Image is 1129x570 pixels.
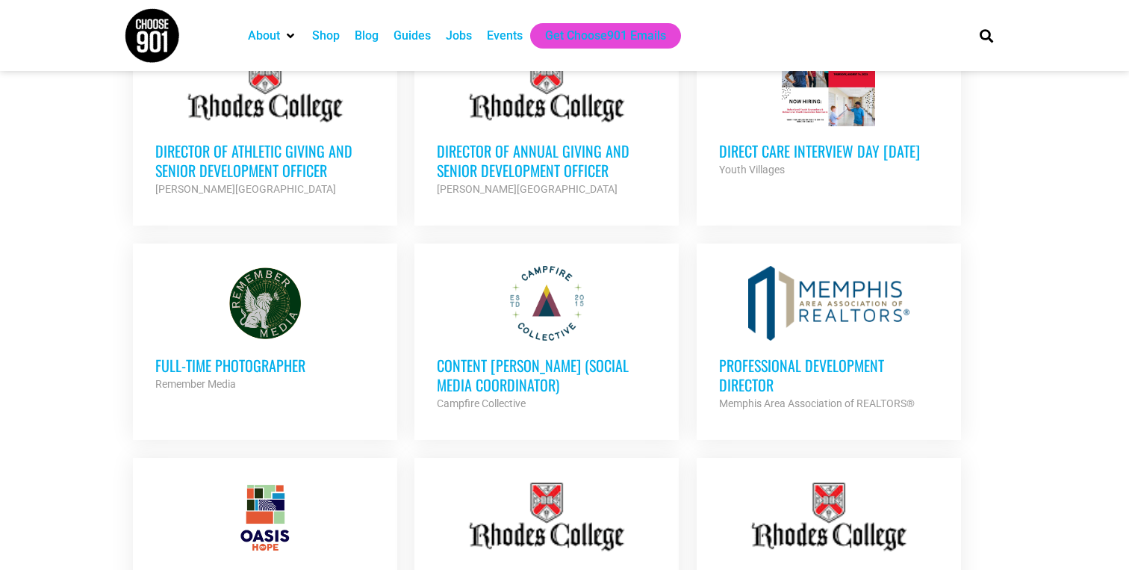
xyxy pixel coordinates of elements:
[133,244,397,415] a: Full-Time Photographer Remember Media
[719,356,939,394] h3: Professional Development Director
[437,356,656,394] h3: Content [PERSON_NAME] (Social Media Coordinator)
[719,397,915,409] strong: Memphis Area Association of REALTORS®
[487,27,523,45] a: Events
[697,244,961,435] a: Professional Development Director Memphis Area Association of REALTORS®
[974,23,999,48] div: Search
[155,183,336,195] strong: [PERSON_NAME][GEOGRAPHIC_DATA]
[697,29,961,201] a: Direct Care Interview Day [DATE] Youth Villages
[414,244,679,435] a: Content [PERSON_NAME] (Social Media Coordinator) Campfire Collective
[312,27,340,45] a: Shop
[155,356,375,375] h3: Full-Time Photographer
[355,27,379,45] a: Blog
[155,141,375,180] h3: Director of Athletic Giving and Senior Development Officer
[394,27,431,45] a: Guides
[155,378,236,390] strong: Remember Media
[719,141,939,161] h3: Direct Care Interview Day [DATE]
[240,23,305,49] div: About
[437,397,526,409] strong: Campfire Collective
[446,27,472,45] a: Jobs
[437,141,656,180] h3: Director of Annual Giving and Senior Development Officer
[437,183,618,195] strong: [PERSON_NAME][GEOGRAPHIC_DATA]
[248,27,280,45] a: About
[414,29,679,220] a: Director of Annual Giving and Senior Development Officer [PERSON_NAME][GEOGRAPHIC_DATA]
[133,29,397,220] a: Director of Athletic Giving and Senior Development Officer [PERSON_NAME][GEOGRAPHIC_DATA]
[240,23,954,49] nav: Main nav
[545,27,666,45] a: Get Choose901 Emails
[719,164,785,176] strong: Youth Villages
